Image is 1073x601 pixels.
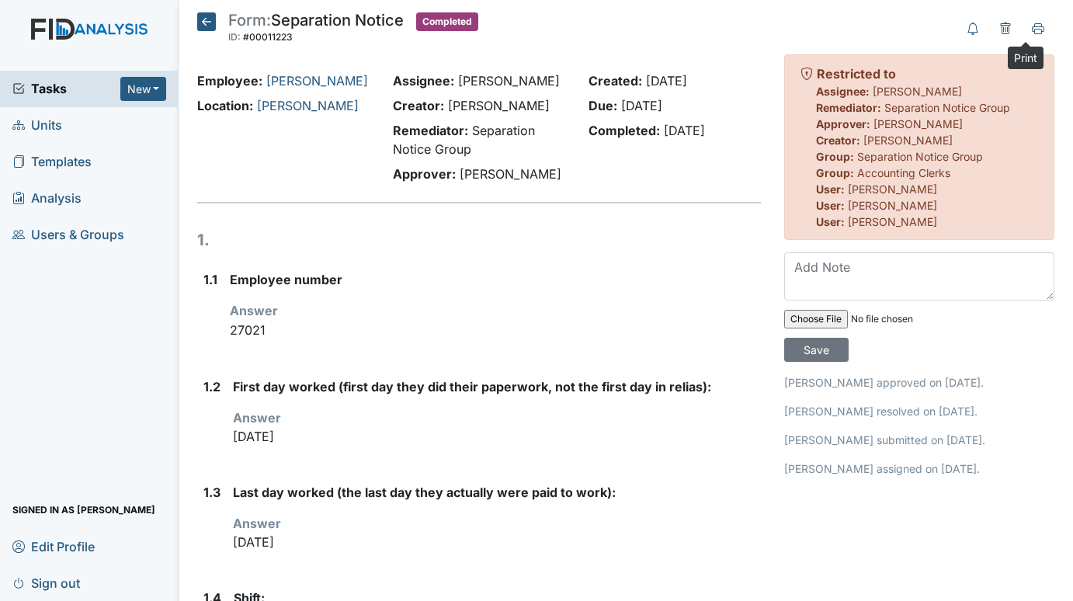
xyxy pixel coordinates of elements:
strong: Answer [233,410,281,426]
span: Units [12,113,62,137]
strong: Answer [230,303,278,318]
strong: User: [816,182,845,196]
span: Analysis [12,186,82,210]
h1: 1. [197,228,761,252]
a: [PERSON_NAME] [266,73,368,89]
span: Edit Profile [12,534,95,558]
span: Sign out [12,571,80,595]
span: Form: [228,11,271,30]
p: [PERSON_NAME] assigned on [DATE]. [784,460,1054,477]
strong: Remediator: [393,123,468,138]
input: Save [784,338,849,362]
span: [PERSON_NAME] [848,182,937,196]
label: Employee number [230,270,342,289]
strong: Answer [233,516,281,531]
span: #00011223 [243,31,293,43]
span: [DATE] [646,73,687,89]
a: Tasks [12,79,120,98]
p: [DATE] [233,427,761,446]
span: [DATE] [664,123,705,138]
span: [PERSON_NAME] [873,85,962,98]
span: [PERSON_NAME] [863,134,953,147]
strong: User: [816,215,845,228]
strong: Group: [816,166,854,179]
span: Users & Groups [12,223,124,247]
span: Separation Notice Group [884,101,1010,114]
span: [PERSON_NAME] [448,98,550,113]
span: Signed in as [PERSON_NAME] [12,498,155,522]
span: Accounting Clerks [857,166,950,179]
strong: Employee: [197,73,262,89]
strong: Created: [589,73,642,89]
button: New [120,77,167,101]
a: [PERSON_NAME] [257,98,359,113]
span: [PERSON_NAME] [873,117,963,130]
label: Last day worked (the last day they actually were paid to work): [233,483,616,502]
span: Separation Notice Group [857,150,983,163]
div: Separation Notice [228,12,404,47]
p: [PERSON_NAME] approved on [DATE]. [784,374,1054,391]
span: [PERSON_NAME] [848,215,937,228]
strong: Approver: [393,166,456,182]
strong: Approver: [816,117,870,130]
p: [DATE] [233,533,761,551]
label: 1.3 [203,483,221,502]
strong: Assignee: [816,85,870,98]
strong: Group: [816,150,854,163]
span: [DATE] [621,98,662,113]
strong: Remediator: [816,101,881,114]
label: First day worked (first day they did their paperwork, not the first day in relias): [233,377,711,396]
span: Completed [416,12,478,31]
label: 1.2 [203,377,221,396]
span: [PERSON_NAME] [460,166,561,182]
p: [PERSON_NAME] submitted on [DATE]. [784,432,1054,448]
div: Print [1008,47,1043,69]
strong: User: [816,199,845,212]
strong: Creator: [393,98,444,113]
span: ID: [228,31,241,43]
label: 1.1 [203,270,217,289]
strong: Due: [589,98,617,113]
strong: Assignee: [393,73,454,89]
span: [PERSON_NAME] [458,73,560,89]
span: [PERSON_NAME] [848,199,937,212]
strong: Restricted to [817,66,896,82]
strong: Creator: [816,134,860,147]
strong: Completed: [589,123,660,138]
strong: Location: [197,98,253,113]
span: Templates [12,150,92,174]
p: [PERSON_NAME] resolved on [DATE]. [784,403,1054,419]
